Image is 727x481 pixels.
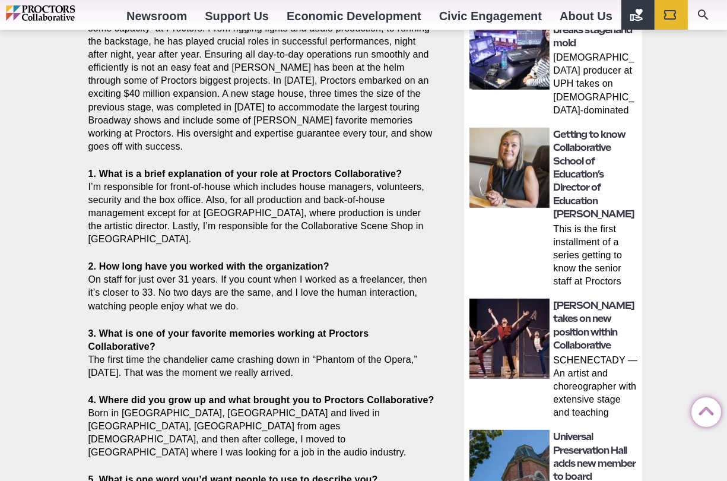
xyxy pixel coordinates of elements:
[553,300,634,351] a: [PERSON_NAME] takes on new position within Collaborative
[88,169,402,179] strong: 1. What is a brief explanation of your role at Proctors Collaborative?
[6,5,118,20] img: Proctors logo
[469,299,550,379] img: thumbnail: Freddy Ramirez takes on new position within Collaborative
[691,398,715,422] a: Back to Top
[88,9,437,153] p: SCHENECTADY— Since [DATE], [PERSON_NAME] has been an employee–in some capacity–at Proctors. From ...
[553,223,639,290] p: This is the first installment of a series getting to know the senior staff at Proctors Collaborat...
[88,328,369,352] strong: 3. What is one of your favorite memories working at Proctors Collaborative?
[469,128,550,208] img: thumbnail: Getting to know Collaborative School of Education’s Director of Education Christine Sh...
[469,10,550,90] img: thumbnail: Lighting technician breaks stagehand mold
[88,167,437,246] p: I’m responsible for front-of-house which includes house managers, volunteers, security and the bo...
[553,11,634,49] a: Lighting technician breaks stagehand mold
[553,354,639,422] p: SCHENECTADY — An artist and choreographer with extensive stage and teaching experience and a leng...
[553,51,639,119] p: [DEMOGRAPHIC_DATA] producer at UPH takes on [DEMOGRAPHIC_DATA]-dominated field [GEOGRAPHIC_DATA]—...
[88,395,434,405] strong: 4. Where did you grow up and what brought you to Proctors Collaborative?
[88,327,437,379] p: The first time the chandelier came crashing down in “Phantom of the Opera,” [DATE]. That was the ...
[88,394,437,459] p: Born in [GEOGRAPHIC_DATA], [GEOGRAPHIC_DATA] and lived in [GEOGRAPHIC_DATA], [GEOGRAPHIC_DATA] fr...
[88,260,437,312] p: On staff for just over 31 years. If you count when I worked as a freelancer, then it’s closer to ...
[553,129,634,220] a: Getting to know Collaborative School of Education’s Director of Education [PERSON_NAME]
[88,261,329,271] strong: 2. How long have you worked with the organization?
